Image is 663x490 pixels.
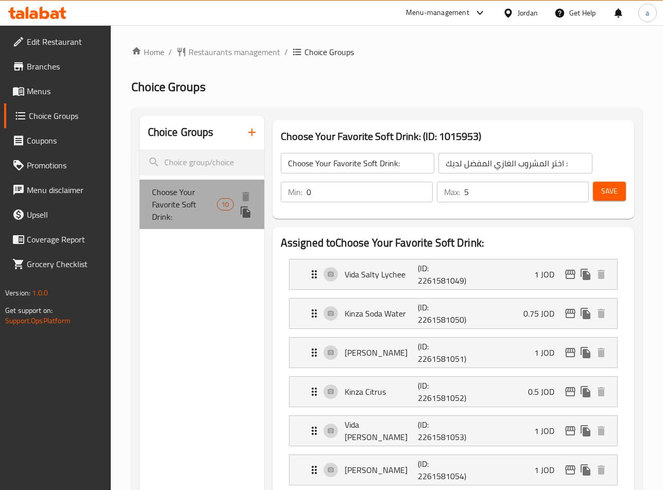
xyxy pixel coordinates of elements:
div: Expand [290,259,617,289]
h3: Choose Your Favorite Soft Drink: (ID: 1015953) [281,128,626,145]
span: Grocery Checklist [27,258,103,270]
button: delete [238,189,253,204]
button: duplicate [578,306,593,321]
li: / [284,46,288,58]
div: Choose Your Favorite Soft Drink:10deleteduplicate [140,180,264,229]
div: Choices [217,198,233,211]
span: Edit Restaurant [27,36,103,48]
li: Expand [281,450,626,489]
a: Coverage Report [4,227,111,252]
button: delete [593,423,609,439]
span: Branches [27,60,103,73]
button: edit [563,384,578,399]
button: edit [563,462,578,478]
button: duplicate [578,423,593,439]
div: Expand [290,455,617,485]
span: 1.0.0 [32,286,48,300]
p: 0.75 JOD [523,307,563,320]
div: Menu-management [406,7,469,19]
li: Expand [281,255,626,294]
span: Choose Your Favorite Soft Drink: [152,186,217,223]
button: delete [593,267,609,282]
div: Expand [290,416,617,446]
p: [PERSON_NAME] [345,464,418,476]
p: 1 JOD [534,425,563,437]
input: search [140,149,264,176]
a: Grocery Checklist [4,252,111,276]
button: duplicate [578,384,593,399]
a: Menu disclaimer [4,178,111,202]
a: Choice Groups [4,103,111,128]
button: duplicate [238,204,253,220]
div: Expand [290,338,617,367]
a: Edit Restaurant [4,29,111,54]
div: Expand [290,299,617,328]
p: 0.5 JOD [528,386,563,398]
button: duplicate [578,267,593,282]
button: duplicate [578,462,593,478]
p: Min: [288,186,302,198]
span: Save [601,185,618,198]
span: Menus [27,85,103,97]
a: Coupons [4,128,111,153]
button: delete [593,345,609,360]
span: Promotions [27,159,103,171]
p: (ID: 2261581051) [418,340,467,365]
a: Upsell [4,202,111,227]
p: [PERSON_NAME] [345,346,418,359]
div: Expand [290,377,617,407]
span: Choice Groups [29,110,103,122]
li: Expand [281,411,626,450]
span: Coupons [27,134,103,147]
a: Home [131,46,164,58]
span: Choice Groups [304,46,354,58]
p: Vida Salty Lychee [345,268,418,281]
button: edit [563,345,578,360]
span: Get support on: [5,304,53,317]
a: Support.OpsPlatform [5,314,71,327]
p: Kinza Soda Water [345,307,418,320]
button: edit [563,306,578,321]
span: Upsell [27,208,103,221]
span: Version: [5,286,30,300]
span: 10 [217,200,233,209]
li: Expand [281,333,626,372]
p: 1 JOD [534,346,563,359]
li: / [168,46,172,58]
p: (ID: 2261581054) [418,458,467,482]
li: Expand [281,294,626,333]
span: Coverage Report [27,233,103,246]
p: (ID: 2261581049) [418,262,467,287]
p: 1 JOD [534,268,563,281]
button: duplicate [578,345,593,360]
span: Restaurants management [189,46,280,58]
p: (ID: 2261581050) [418,301,467,326]
button: delete [593,306,609,321]
a: Restaurants management [176,46,280,58]
nav: breadcrumb [131,46,642,58]
div: Jordan [518,7,538,19]
a: Menus [4,79,111,103]
p: (ID: 2261581052) [418,379,467,404]
h2: Assigned to Choose Your Favorite Soft Drink: [281,235,626,251]
span: a [645,7,649,19]
p: Max: [444,186,460,198]
span: Choice Groups [131,75,206,98]
button: delete [593,384,609,399]
p: Vida [PERSON_NAME] [345,418,418,443]
button: edit [563,423,578,439]
p: (ID: 2261581053) [418,418,467,443]
a: Branches [4,54,111,79]
h2: Choice Groups [148,125,214,140]
li: Expand [281,372,626,411]
p: 1 JOD [534,464,563,476]
p: Kinza Citrus [345,386,418,398]
button: edit [563,267,578,282]
span: Menu disclaimer [27,184,103,196]
a: Promotions [4,153,111,178]
button: delete [593,462,609,478]
button: Save [593,182,626,201]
